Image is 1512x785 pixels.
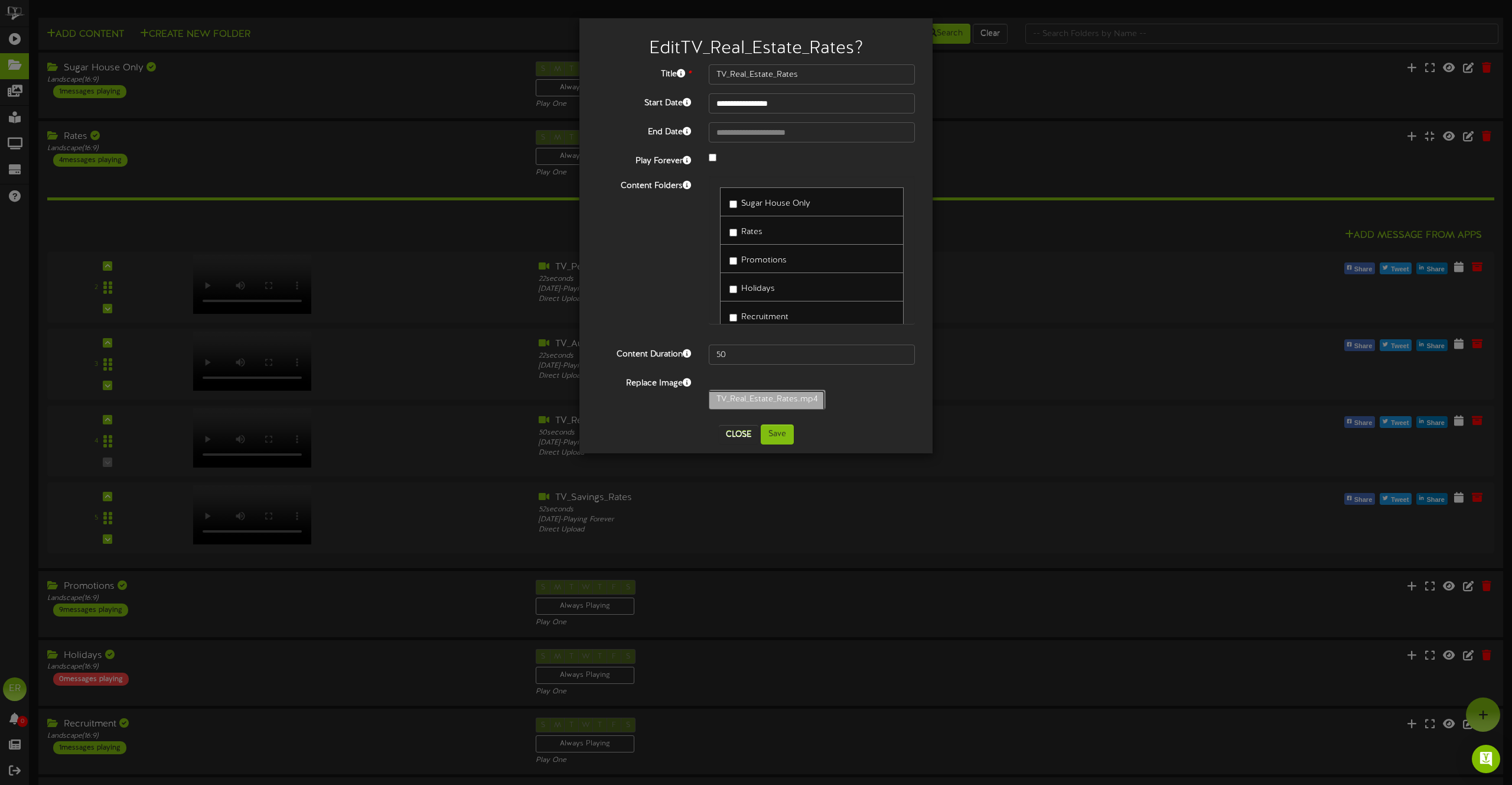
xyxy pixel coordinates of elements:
input: 15 [709,345,915,365]
h2: Edit TV_Real_Estate_Rates ? [597,39,915,59]
input: Title [709,64,915,85]
label: Content Folders [588,176,700,192]
input: Rates [729,229,737,236]
div: Open Intercom Messenger [1472,745,1500,773]
button: Save [761,424,794,445]
input: Promotions [729,257,737,265]
label: End Date [588,122,700,138]
label: Play Forever [588,151,700,167]
span: Promotions [741,256,787,265]
input: Recruitment [729,314,737,322]
span: Recruitment [741,313,788,322]
label: Title [588,64,700,80]
label: Start Date [588,93,700,109]
span: Holidays [741,284,775,293]
span: Sugar House Only [741,199,810,208]
button: Close [719,425,758,444]
span: Rates [741,228,762,236]
label: Replace Image [588,374,700,390]
input: Holidays [729,286,737,293]
label: Content Duration [588,345,700,361]
input: Sugar House Only [729,200,737,208]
